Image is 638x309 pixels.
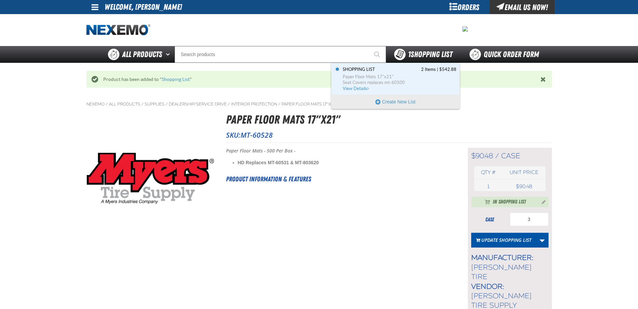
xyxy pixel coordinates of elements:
span: / [278,101,280,107]
span: Vendor: [471,282,504,291]
button: Close the Notification [539,74,549,84]
span: Seat Covers replaces mt-60500 [343,80,456,86]
img: Nexemo logo [86,24,150,36]
span: Manufacturer: [471,253,533,262]
img: 850b3ca0065f1ff5521978d91a4632f4.png [462,26,468,32]
button: Create New List. Opens a popup [332,95,459,108]
p: Paper Floor Mats - 500 Per Box - [226,148,451,154]
div: You have 1 Shopping List. Open to view details [331,63,460,109]
span: Shopping List [343,67,375,73]
span: 1 [487,183,489,189]
button: You have 1 Shopping List. Open to view details [386,46,460,63]
span: Shopping List [408,50,452,59]
span: / [228,101,230,107]
span: $542.88 [439,67,456,73]
nav: Breadcrumbs [86,101,552,107]
span: case [501,151,520,160]
input: Product Quantity [510,213,549,226]
div: case [471,216,508,223]
a: Nexemo [86,101,105,107]
span: / [165,101,168,107]
h1: Paper Floor Mats 17"x21" [226,111,552,129]
button: Start Searching [369,46,386,63]
span: 2 Items [421,67,436,73]
input: Search [175,46,386,63]
a: Dealership/Service drive [169,101,227,107]
span: | [437,67,438,72]
div: Product has been added to " " [98,76,540,83]
span: / [141,101,144,107]
a: All Products [109,101,140,107]
a: Paper Floor Mats 17"x21" [282,101,336,107]
span: MT-60528 [240,130,273,140]
p: SKU: [226,130,552,140]
span: All Products [122,48,162,60]
a: More Actions [536,233,549,248]
span: / [495,151,499,160]
a: Supplies [145,101,164,107]
span: $90.48 [471,151,493,160]
span: / [106,101,108,107]
button: Manage current product in the Shopping List [536,197,547,206]
h2: Product Information & Features [226,174,451,184]
span: View Details [343,86,370,91]
strong: 1 [408,50,411,59]
img: Paper Floor Mats 17"x21" [87,142,214,205]
span: [PERSON_NAME] Tire [471,263,532,281]
a: Shopping List [162,77,190,82]
th: Qty # [474,166,503,179]
button: Update Shopping List [471,233,536,248]
th: Unit price [502,166,545,179]
a: Interior Protection [231,101,277,107]
a: Home [86,24,150,36]
span: In Shopping List [493,198,526,206]
a: Shopping List contains 2 items. Total cost is $542.88. Click to see all items, discounts, taxes a... [341,67,456,91]
span: Paper Floor Mats 17"x21" [343,74,456,80]
td: $90.48 [502,182,545,191]
span: HD Replaces MT-60531 & MT-803620 [238,160,319,165]
button: Open All Products pages [163,46,175,63]
a: Quick Order Form [460,46,552,63]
